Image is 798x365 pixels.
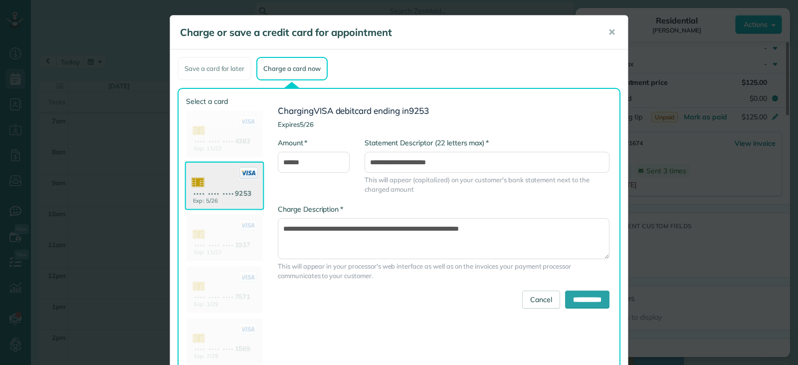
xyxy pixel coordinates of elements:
[314,105,334,116] span: VISA
[608,26,615,38] span: ✕
[278,138,307,148] label: Amount
[256,57,327,80] div: Charge a card now
[300,120,314,128] span: 5/26
[522,291,560,309] a: Cancel
[365,138,489,148] label: Statement Descriptor (22 letters max)
[365,175,609,194] span: This will appear (capitalized) on your customer's bank statement next to the charged amount
[178,57,251,80] div: Save a card for later
[278,262,609,281] span: This will appear in your processor's web interface as well as on the invoices your payment proces...
[336,105,355,116] span: debit
[278,106,609,116] h3: Charging card ending in
[278,204,343,214] label: Charge Description
[278,121,609,128] h4: Expires
[409,105,429,116] span: 9253
[180,25,594,39] h5: Charge or save a credit card for appointment
[186,96,263,106] label: Select a card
